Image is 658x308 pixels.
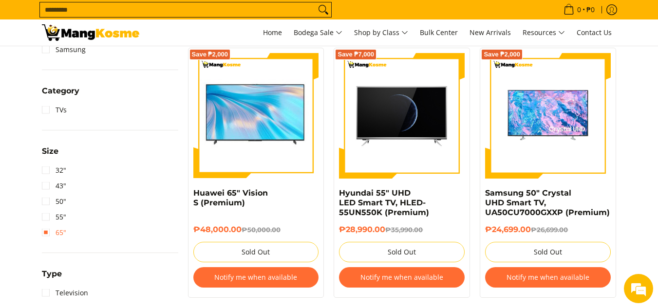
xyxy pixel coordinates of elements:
a: Bulk Center [415,19,463,46]
span: Save ₱7,000 [338,52,374,57]
a: 32" [42,163,66,178]
span: Size [42,147,58,155]
del: ₱26,699.00 [531,226,568,234]
span: Shop by Class [354,27,408,39]
a: Resources [518,19,570,46]
a: 55" [42,209,66,225]
a: 43" [42,178,66,194]
button: Sold Out [339,242,465,262]
span: ₱0 [585,6,596,13]
a: 50" [42,194,66,209]
a: Samsung 50" Crystal UHD Smart TV, UA50CU7000GXXP (Premium) [485,188,610,217]
button: Sold Out [485,242,611,262]
a: Shop by Class [349,19,413,46]
a: Television [42,285,88,301]
a: Home [258,19,287,46]
button: Search [316,2,331,17]
span: 0 [576,6,583,13]
a: TVs [42,102,67,118]
span: Bulk Center [420,28,458,37]
a: Bodega Sale [289,19,347,46]
img: huawei-s-65-inch-4k-lcd-display-tv-full-view-mang-kosme [193,58,319,173]
summary: Open [42,147,58,163]
a: Contact Us [572,19,617,46]
button: Notify me when available [485,267,611,288]
del: ₱50,000.00 [242,226,281,234]
h6: ₱28,990.00 [339,225,465,235]
del: ₱35,990.00 [385,226,423,234]
span: Resources [523,27,565,39]
a: Huawei 65" Vision S (Premium) [193,188,268,207]
span: Category [42,87,79,95]
a: Hyundai 55" UHD LED Smart TV, HLED-55UN550K (Premium) [339,188,429,217]
span: Save ₱2,000 [192,52,228,57]
h6: ₱48,000.00 [193,225,319,235]
img: hyundai-ultra-hd-smart-tv-65-inch-full-view-mang-kosme [339,53,465,179]
h6: ₱24,699.00 [485,225,611,235]
a: New Arrivals [465,19,516,46]
a: Samsung [42,42,86,57]
summary: Open [42,87,79,102]
span: • [561,4,598,15]
span: Contact Us [577,28,612,37]
span: Type [42,270,62,278]
span: New Arrivals [470,28,511,37]
img: Samsung 50" Crystal UHD Smart TV, UA50CU7000GXXP (Premium) [485,53,611,179]
nav: Main Menu [149,19,617,46]
summary: Open [42,270,62,285]
span: Home [263,28,282,37]
span: Save ₱2,000 [484,52,520,57]
button: Notify me when available [193,267,319,288]
button: Sold Out [193,242,319,262]
span: Bodega Sale [294,27,342,39]
img: TVs - Premium Television Brands l Mang Kosme [42,24,139,41]
button: Notify me when available [339,267,465,288]
a: 65" [42,225,66,240]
